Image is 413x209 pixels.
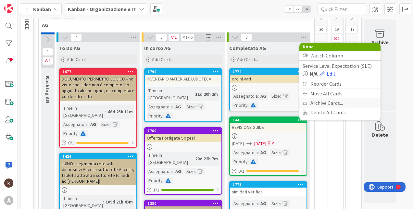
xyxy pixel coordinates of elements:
div: 1760 [148,129,221,133]
a: 1677DOCUMENTO PERIMETRO LOGICO - ho visto che il doc non è completo. ho aggiunto alcune righe, da... [59,68,137,148]
span: : [193,91,194,98]
div: REVISIONE GUIDE [230,123,307,131]
div: 1445 [233,118,307,122]
div: 109d 21h 43m [104,198,134,205]
div: Assegnato a [232,149,258,156]
b: Kanban - Organizzazione e IT [68,6,136,12]
div: Archive [371,38,389,46]
div: Delete All Cards [299,108,381,117]
a: 1445REVISIONE GUIDE[DATE][DATE]YAssegnato a:AGSize:Priority:0/1 [229,117,307,176]
div: Time in [GEOGRAPHIC_DATA] [147,152,193,166]
div: Size [270,200,280,207]
div: 1790 [145,69,221,75]
span: : [103,198,104,205]
div: A [4,196,13,205]
span: : [258,149,259,156]
div: 1677 [60,69,136,75]
div: 1677DOCUMENTO PERIMETRO LOGICO - ho visto che il doc non è completo. ho aggiunto alcune righe, da... [60,69,136,101]
div: AG [174,168,183,175]
span: 3 [156,33,167,41]
a: Edit [319,70,336,78]
span: : [173,168,174,175]
span: : [195,168,196,175]
span: Add Card... [152,56,173,62]
div: ordini vari [230,75,307,83]
div: Size [270,149,280,156]
span: 1 / 1 [153,187,159,193]
span: 4 [71,33,82,41]
div: sim dati verifica [230,188,307,196]
div: 1380 [148,201,221,206]
div: Size [185,103,195,110]
div: 1445 [230,117,307,123]
div: Move All Cards [299,89,381,98]
div: 1773sim dati verifica [230,182,307,196]
b: N/A [310,70,318,78]
div: Size [185,168,195,175]
span: 0 / 1 [68,140,74,146]
div: 1760Offerta Fortigate Sogesi [145,128,221,142]
div: Y [272,140,274,147]
span: : [258,92,259,100]
div: 1445REVISIONE GUIDE [230,117,307,131]
a: 1790INVENTARIO MATERIALE LUDOTECATime in [GEOGRAPHIC_DATA]:11d 20h 2mAssegnato a:AGSize:Priority: [144,68,222,122]
div: 0/1 [60,139,136,147]
div: Time in [GEOGRAPHIC_DATA] [147,87,193,101]
span: : [280,200,281,207]
div: 46d 23h 11m [106,108,134,115]
span: 1 [168,33,179,41]
div: Watch Column [299,51,381,60]
span: Support [14,1,30,9]
span: Kanban [33,5,51,13]
span: : [195,103,196,110]
div: Time in [GEOGRAPHIC_DATA] [62,195,103,209]
div: 1774 [230,69,307,75]
span: : [248,158,249,165]
div: AG [259,200,268,207]
span: 3x [302,6,311,12]
span: 17 [347,26,358,33]
div: 1 [34,3,35,8]
div: 1/1 [145,186,221,194]
div: 1774 [233,69,307,74]
span: AG [42,22,304,28]
span: 1 [42,57,53,65]
span: 3 [241,33,252,41]
div: DOCUMENTO PERIMETRO LOGICO - ho visto che il doc non è completo. ho aggiunto alcune righe, da com... [60,75,136,101]
span: : [105,108,106,115]
span: : [78,130,79,137]
div: Assegnato a [62,121,88,128]
div: Offerta Fortigate Sogesi [145,134,221,142]
div: 1380 [145,201,221,206]
div: Assegnato a [232,92,258,100]
div: 20d 22h 7m [194,155,219,162]
div: 0/1 [230,167,307,175]
div: Priority [62,130,78,137]
span: : [163,177,164,184]
span: In corso AG [144,45,171,51]
div: 1426 [63,154,136,159]
span: : [258,200,259,207]
span: 0 / 1 [238,168,244,175]
input: Quick Filter... [318,3,366,15]
div: Size [100,121,110,128]
div: INVENTARIO MATERIALE LUDOTECA [145,75,221,83]
span: Archive Cards... [310,98,343,108]
span: Completato AG [229,45,266,51]
div: Max 6 [182,36,193,39]
div: Done [299,43,381,51]
div: Service Level Expectation (SLE) [303,62,377,70]
div: Priority [147,112,163,119]
span: 1 [331,35,342,43]
div: Assegnato a [232,200,258,207]
span: To Do AG [59,45,80,51]
span: : [163,112,164,119]
span: : [173,103,174,110]
span: [DATE] [254,140,266,147]
span: [DATE] [232,140,244,147]
div: 1773 [233,182,307,187]
span: : [280,149,281,156]
span: : [280,92,281,100]
div: Priority [232,102,248,109]
div: Size [270,92,280,100]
